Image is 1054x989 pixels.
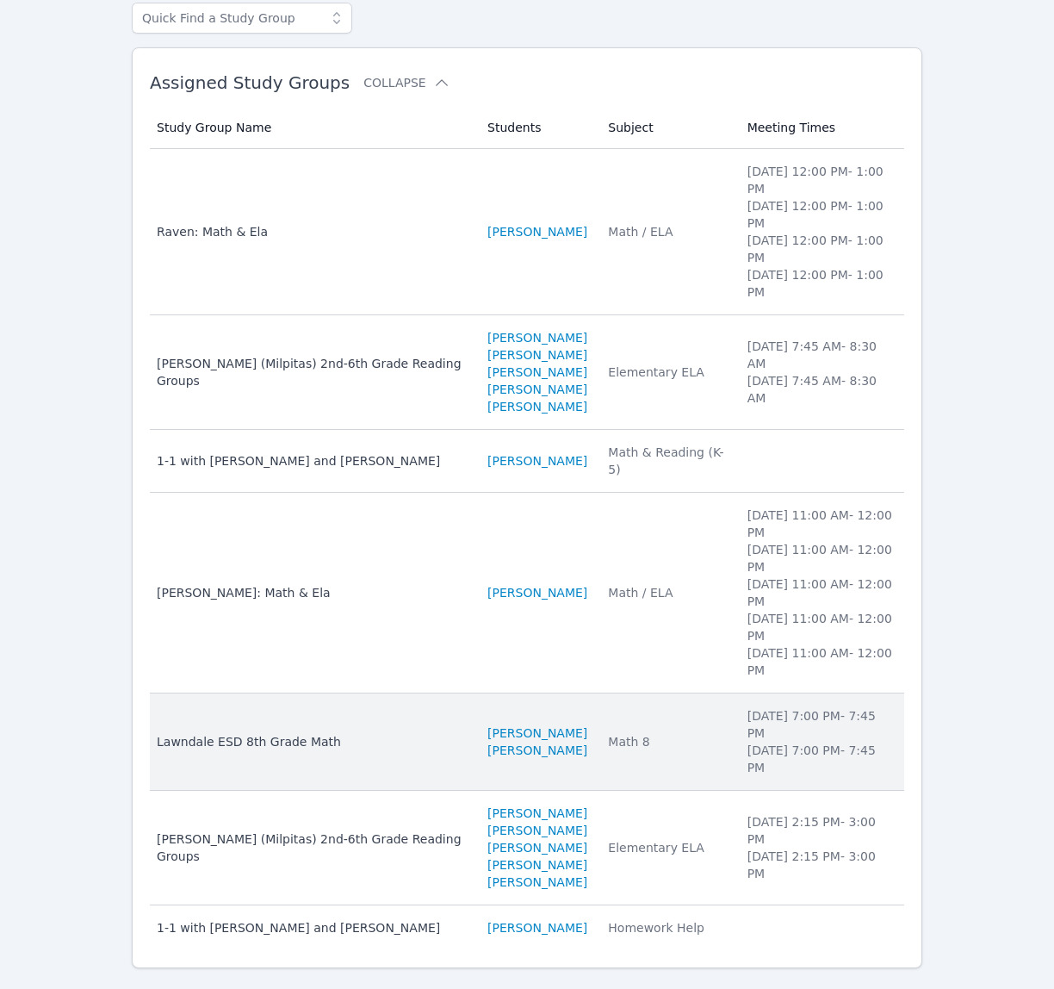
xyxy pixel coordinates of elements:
[747,707,894,742] li: [DATE] 7:00 PM - 7:45 PM
[150,493,904,694] tr: [PERSON_NAME]: Math & Ela[PERSON_NAME]Math / ELA[DATE] 11:00 AM- 12:00 PM[DATE] 11:00 AM- 12:00 P...
[157,223,467,240] div: Raven: Math & Ela
[150,149,904,315] tr: Raven: Math & Ela[PERSON_NAME]Math / ELA[DATE] 12:00 PM- 1:00 PM[DATE] 12:00 PM- 1:00 PM[DATE] 12...
[132,3,352,34] input: Quick Find a Study Group
[487,856,587,874] a: [PERSON_NAME]
[747,372,894,407] li: [DATE] 7:45 AM - 8:30 AM
[157,733,467,750] div: Lawndale ESD 8th Grade Math
[747,575,894,610] li: [DATE] 11:00 AM - 12:00 PM
[157,452,467,470] div: 1-1 with [PERSON_NAME] and [PERSON_NAME]
[487,839,587,856] a: [PERSON_NAME]
[747,610,894,644] li: [DATE] 11:00 AM - 12:00 PM
[150,315,904,430] tr: [PERSON_NAME] (Milpitas) 2nd-6th Grade Reading Groups[PERSON_NAME][PERSON_NAME][PERSON_NAME][PERS...
[487,346,587,364] a: [PERSON_NAME]
[487,742,587,759] a: [PERSON_NAME]
[598,107,736,149] th: Subject
[150,791,904,905] tr: [PERSON_NAME] (Milpitas) 2nd-6th Grade Reading Groups[PERSON_NAME][PERSON_NAME][PERSON_NAME][PERS...
[157,830,467,865] div: [PERSON_NAME] (Milpitas) 2nd-6th Grade Reading Groups
[608,733,726,750] div: Math 8
[487,398,587,415] a: [PERSON_NAME]
[157,919,467,936] div: 1-1 with [PERSON_NAME] and [PERSON_NAME]
[747,338,894,372] li: [DATE] 7:45 AM - 8:30 AM
[487,223,587,240] a: [PERSON_NAME]
[747,197,894,232] li: [DATE] 12:00 PM - 1:00 PM
[747,813,894,848] li: [DATE] 2:15 PM - 3:00 PM
[747,742,894,776] li: [DATE] 7:00 PM - 7:45 PM
[487,584,587,601] a: [PERSON_NAME]
[608,584,726,601] div: Math / ELA
[150,694,904,791] tr: Lawndale ESD 8th Grade Math[PERSON_NAME][PERSON_NAME]Math 8[DATE] 7:00 PM- 7:45 PM[DATE] 7:00 PM-...
[150,107,477,149] th: Study Group Name
[487,919,587,936] a: [PERSON_NAME]
[608,444,726,478] div: Math & Reading (K-5)
[747,266,894,301] li: [DATE] 12:00 PM - 1:00 PM
[487,452,587,470] a: [PERSON_NAME]
[747,644,894,679] li: [DATE] 11:00 AM - 12:00 PM
[487,725,587,742] a: [PERSON_NAME]
[487,329,587,346] a: [PERSON_NAME]
[747,232,894,266] li: [DATE] 12:00 PM - 1:00 PM
[487,364,587,381] a: [PERSON_NAME]
[487,822,587,839] a: [PERSON_NAME]
[747,507,894,541] li: [DATE] 11:00 AM - 12:00 PM
[747,163,894,197] li: [DATE] 12:00 PM - 1:00 PM
[150,905,904,950] tr: 1-1 with [PERSON_NAME] and [PERSON_NAME][PERSON_NAME]Homework Help
[150,430,904,493] tr: 1-1 with [PERSON_NAME] and [PERSON_NAME][PERSON_NAME]Math & Reading (K-5)
[487,805,587,822] a: [PERSON_NAME]
[157,584,467,601] div: [PERSON_NAME]: Math & Ela
[747,541,894,575] li: [DATE] 11:00 AM - 12:00 PM
[608,364,726,381] div: Elementary ELA
[737,107,904,149] th: Meeting Times
[608,839,726,856] div: Elementary ELA
[487,381,587,398] a: [PERSON_NAME]
[608,223,726,240] div: Math / ELA
[363,74,449,91] button: Collapse
[477,107,598,149] th: Students
[608,919,726,936] div: Homework Help
[487,874,587,891] a: [PERSON_NAME]
[157,355,467,389] div: [PERSON_NAME] (Milpitas) 2nd-6th Grade Reading Groups
[747,848,894,882] li: [DATE] 2:15 PM - 3:00 PM
[150,72,350,93] span: Assigned Study Groups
